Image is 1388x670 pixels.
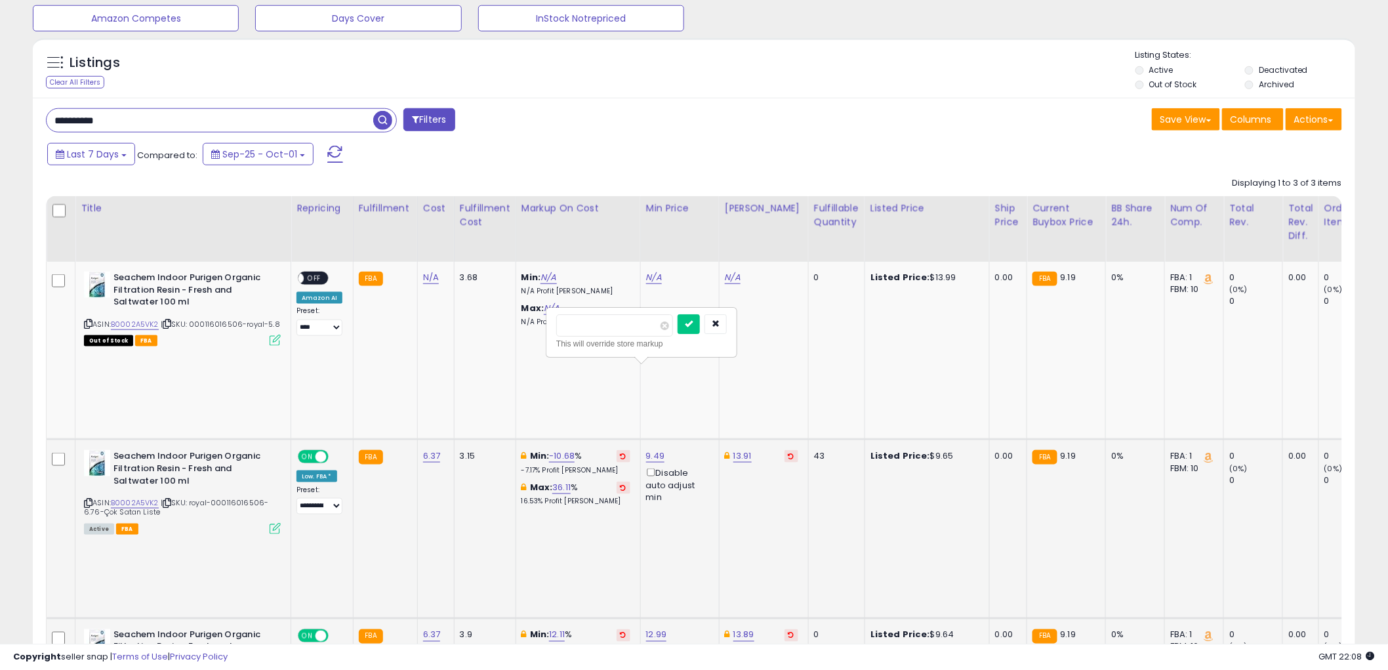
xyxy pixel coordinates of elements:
[460,450,506,462] div: 3.15
[530,481,553,493] b: Max:
[170,650,228,663] a: Privacy Policy
[552,481,571,494] a: 36.11
[359,201,412,215] div: Fulfillment
[1061,629,1076,641] span: 9.19
[296,486,343,515] div: Preset:
[423,271,439,284] a: N/A
[521,287,630,296] p: N/A Profit [PERSON_NAME]
[1288,201,1313,243] div: Total Rev. Diff.
[1324,450,1378,462] div: 0
[1032,450,1057,465] small: FBA
[1229,284,1248,295] small: (0%)
[521,302,544,314] b: Max:
[222,148,297,161] span: Sep-25 - Oct-01
[299,630,316,641] span: ON
[1286,108,1342,131] button: Actions
[1111,450,1154,462] div: 0%
[530,629,550,641] b: Min:
[135,335,157,346] span: FBA
[327,630,348,641] span: OFF
[544,302,560,315] a: N/A
[516,196,640,262] th: The percentage added to the cost of goods (COGS) that forms the calculator for Min & Max prices.
[1170,272,1214,283] div: FBA: 1
[870,629,979,641] div: $9.64
[1324,295,1378,307] div: 0
[112,650,168,663] a: Terms of Use
[47,143,135,165] button: Last 7 Days
[646,201,714,215] div: Min Price
[460,272,506,283] div: 3.68
[1229,642,1248,652] small: (0%)
[113,272,273,312] b: Seachem Indoor Purigen Organic Filtration Resin - Fresh and Saltwater 100 ml
[870,629,930,641] b: Listed Price:
[1149,64,1174,75] label: Active
[1231,113,1272,126] span: Columns
[1319,650,1375,663] span: 2025-10-9 22:08 GMT
[67,148,119,161] span: Last 7 Days
[359,629,383,644] small: FBA
[621,632,626,639] i: Revert to store-level Min Markup
[299,451,316,463] span: ON
[1233,177,1342,190] div: Displaying 1 to 3 of 3 items
[1032,629,1057,644] small: FBA
[1111,629,1154,641] div: 0%
[870,271,930,283] b: Listed Price:
[70,54,120,72] h5: Listings
[1324,642,1343,652] small: (0%)
[84,335,133,346] span: All listings that are currently out of stock and unavailable for purchase on Amazon
[13,651,228,663] div: seller snap | |
[113,450,273,490] b: Seachem Indoor Purigen Organic Filtration Resin - Fresh and Saltwater 100 ml
[1288,272,1309,283] div: 0.00
[84,272,281,345] div: ASIN:
[1061,271,1076,283] span: 9.19
[521,631,527,639] i: This overrides the store level min markup for this listing
[549,450,575,463] a: -10.68
[84,629,110,656] img: 51Cf7+RlryL._SL40_.jpg
[1111,272,1154,283] div: 0%
[870,450,930,462] b: Listed Price:
[84,272,110,298] img: 51Cf7+RlryL._SL40_.jpg
[1170,629,1214,641] div: FBA: 1
[137,149,197,161] span: Compared to:
[46,76,104,89] div: Clear All Filters
[870,272,979,283] div: $13.99
[1229,629,1282,641] div: 0
[1111,201,1159,229] div: BB Share 24h.
[646,271,662,284] a: N/A
[521,466,630,475] p: -7.17% Profit [PERSON_NAME]
[478,5,684,31] button: InStock Notrepriced
[33,5,239,31] button: Amazon Competes
[359,450,383,465] small: FBA
[255,5,461,31] button: Days Cover
[111,497,159,509] a: B0002A5VK2
[814,629,855,641] div: 0
[995,629,1017,641] div: 0.00
[1135,49,1355,62] p: Listing States:
[541,271,556,284] a: N/A
[161,319,280,329] span: | SKU: 000116016506-royal-5.8
[304,273,325,284] span: OFF
[646,450,665,463] a: 9.49
[84,524,114,535] span: All listings currently available for purchase on Amazon
[1222,108,1284,131] button: Columns
[1324,272,1378,283] div: 0
[423,450,441,463] a: 6.37
[1032,272,1057,286] small: FBA
[1229,463,1248,474] small: (0%)
[1152,108,1220,131] button: Save View
[521,201,635,215] div: Markup on Cost
[423,201,449,215] div: Cost
[1170,283,1214,295] div: FBM: 10
[1170,450,1214,462] div: FBA: 1
[995,201,1021,229] div: Ship Price
[296,292,342,304] div: Amazon AI
[521,497,630,506] p: 16.53% Profit [PERSON_NAME]
[296,471,337,482] div: Low. FBA *
[13,650,61,663] strong: Copyright
[814,272,855,283] div: 0
[521,482,630,506] div: %
[296,306,343,336] div: Preset:
[995,272,1017,283] div: 0.00
[116,524,138,535] span: FBA
[1229,201,1277,229] div: Total Rev.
